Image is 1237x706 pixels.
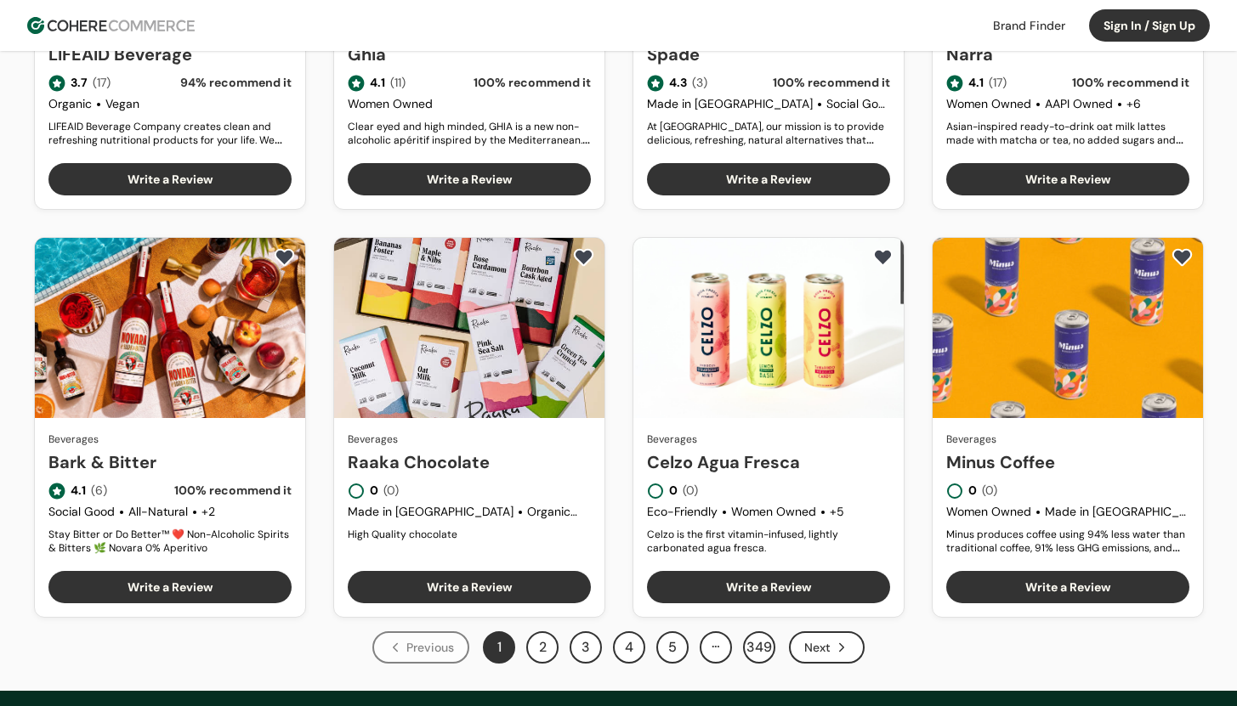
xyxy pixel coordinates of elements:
button: Page 4 [613,631,645,664]
a: LIFEAID Beverage [48,42,292,67]
button: Write a Review [647,571,890,603]
button: add to favorite [1168,245,1196,270]
button: Write a Review [348,571,591,603]
div: Previous [372,631,469,664]
a: Raaka Chocolate [348,449,591,475]
a: Minus Coffee [946,449,1189,475]
button: Write a Review [48,571,292,603]
a: Ghia [348,42,591,67]
button: add to favorite [570,245,598,270]
button: Prev [372,631,469,664]
a: Spade [647,42,890,67]
div: … [700,631,732,664]
button: Write a Review [946,163,1189,195]
button: Page 5 [656,631,689,664]
button: add to favorite [270,245,298,270]
a: Bark & Bitter [48,449,292,475]
button: Page 1 [483,631,515,664]
button: Write a Review [48,163,292,195]
button: Sign In / Sign Up [1089,9,1210,42]
img: Cohere Logo [27,17,195,34]
button: Next [789,631,865,664]
a: Celzo Agua Fresca [647,449,890,475]
button: add to favorite [869,245,897,270]
button: Write a Review [647,163,890,195]
button: Write a Review [946,571,1189,603]
button: Page 2 [526,631,559,664]
button: Write a Review [348,163,591,195]
button: Page 349 [743,631,775,664]
button: Page 3 [570,631,602,664]
a: Narra [946,42,1189,67]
